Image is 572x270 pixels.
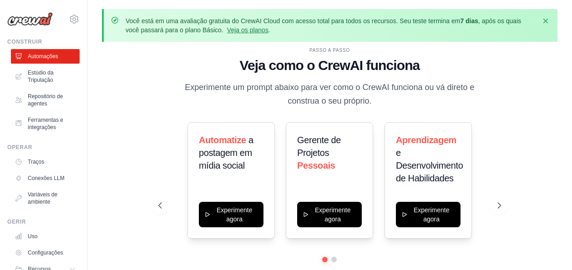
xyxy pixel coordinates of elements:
[408,205,455,224] font: Experimente agora
[227,26,268,34] a: Veja os planos
[28,191,76,205] font: Variáveis de ambiente
[28,158,44,165] font: Traços
[7,144,80,151] div: Operar
[11,49,80,64] a: Automações
[11,155,80,169] a: Traços
[11,171,80,185] a: Conexões LLM
[126,17,521,34] font: Você está em uma avaliação gratuita do CrewAI Cloud com acesso total para todos os recursos. Seu ...
[7,12,53,26] img: Logotipo
[396,148,463,183] span: e Desenvolvimento de Habilidades
[11,65,80,87] a: Estúdio da Tripulação
[28,175,65,182] font: Conexões LLM
[199,135,246,145] span: Automatize
[211,205,258,224] font: Experimente agora
[7,38,80,45] div: Construir
[11,89,80,111] a: Repositório de agentes
[396,202,461,227] button: Experimente agora
[158,47,501,54] div: PASSO A PASSO
[199,202,263,227] button: Experimente agora
[11,245,80,260] a: Configurações
[7,218,80,225] div: Gerir
[11,229,80,244] a: Uso
[177,81,482,108] p: Experimente um prompt abaixo para ver como o CrewAI funciona ou vá direto e construa o seu próprio.
[28,233,37,240] font: Uso
[11,187,80,209] a: Variáveis de ambiente
[158,57,501,74] h1: Veja como o CrewAI funciona
[28,116,76,131] font: Ferramentas e integrações
[28,69,76,84] font: Estúdio da Tripulação
[297,160,335,170] span: Pessoais
[28,93,76,107] font: Repositório de agentes
[199,135,253,170] span: a postagem em mídia social
[297,135,341,158] span: Gerente de Projetos
[396,135,456,145] span: Aprendizagem
[297,202,362,227] button: Experimente agora
[309,205,356,224] font: Experimente agora
[28,53,58,60] font: Automações
[460,17,478,25] strong: 7 dias
[28,249,63,256] font: Configurações
[11,113,80,135] a: Ferramentas e integrações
